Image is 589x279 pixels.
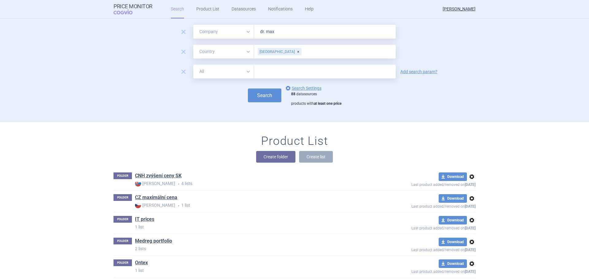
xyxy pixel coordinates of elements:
[465,248,475,252] strong: [DATE]
[135,180,367,187] p: 4 lists
[299,151,333,163] button: Create list
[114,259,132,266] p: FOLDER
[400,70,437,74] a: Add search param?
[367,203,475,209] p: Last product added/removed on
[291,92,295,96] strong: 88
[439,238,467,246] button: Download
[135,180,175,187] strong: [PERSON_NAME]
[135,216,154,223] a: IT prices
[135,194,177,202] h1: CZ maximální cena
[439,172,467,181] button: Download
[114,9,141,14] span: COGVIO
[135,216,154,224] h1: IT prices
[135,194,177,201] a: CZ maximální cena
[114,172,132,179] p: FOLDER
[465,226,475,230] strong: [DATE]
[175,203,181,209] i: •
[135,202,367,209] p: 1 list
[135,180,141,187] img: SK
[114,3,152,15] a: Price MonitorCOGVIO
[135,246,367,252] p: 2 lists
[135,224,367,230] p: 1 list
[114,3,152,9] strong: Price Monitor
[114,238,132,244] p: FOLDER
[258,48,302,55] div: [GEOGRAPHIC_DATA]
[256,151,295,163] button: Create folder
[465,270,475,274] strong: [DATE]
[114,216,132,223] p: FOLDER
[248,89,281,102] button: Search
[367,224,475,230] p: Last product added/removed on
[314,101,341,106] strong: at least one price
[175,181,181,187] i: •
[135,172,182,179] a: CNH zvýšení ceny SK
[439,259,467,268] button: Download
[439,194,467,203] button: Download
[135,259,148,266] a: Ontex
[367,246,475,252] p: Last product added/removed on
[135,238,172,244] a: Medreg portfolio
[135,267,367,273] p: 1 list
[439,216,467,224] button: Download
[291,92,341,106] div: datasources products with
[135,259,148,267] h1: Ontex
[367,181,475,187] p: Last product added/removed on
[135,238,172,246] h1: Medreg portfolio
[465,204,475,209] strong: [DATE]
[465,183,475,187] strong: [DATE]
[261,134,328,148] h1: Product List
[114,194,132,201] p: FOLDER
[135,202,175,208] strong: [PERSON_NAME]
[135,172,182,180] h1: CNH zvýšení ceny SK
[367,268,475,274] p: Last product added/removed on
[284,85,321,92] a: Search Settings
[135,202,141,208] img: CZ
